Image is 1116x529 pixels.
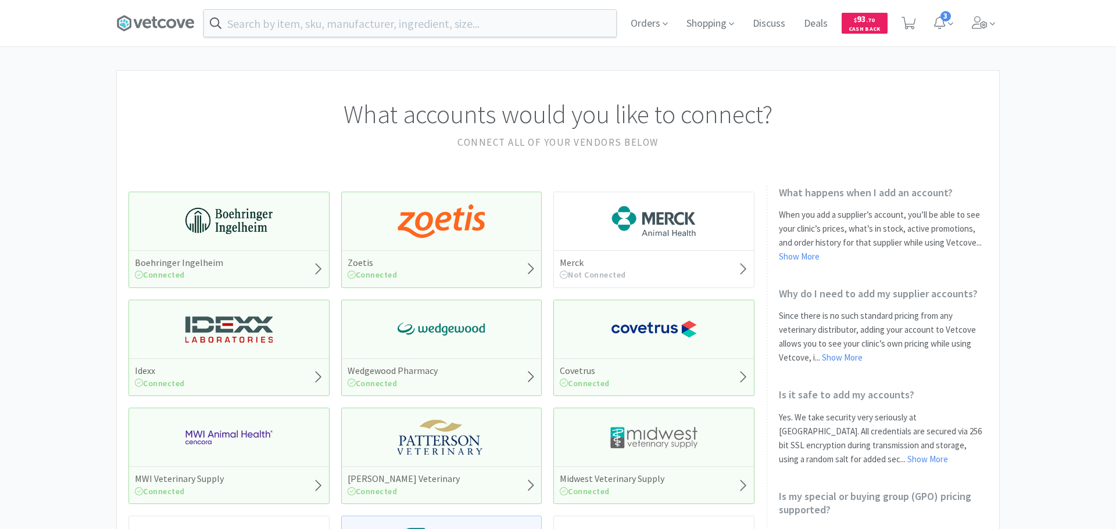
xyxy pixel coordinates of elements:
span: Connected [135,486,185,496]
img: f5e969b455434c6296c6d81ef179fa71_3.png [398,420,485,455]
img: 77fca1acd8b6420a9015268ca798ef17_1.png [610,312,697,347]
h1: What accounts would you like to connect? [128,94,988,135]
img: 730db3968b864e76bcafd0174db25112_22.png [185,204,273,239]
span: . 70 [866,16,875,24]
span: $ [854,16,857,24]
span: Connected [560,378,610,388]
h5: Boehringer Ingelheim [135,257,223,269]
p: When you add a supplier’s account, you’ll be able to see your clinic’s prices, what’s in stock, a... [779,208,988,264]
h5: Covetrus [560,365,610,377]
a: Discuss [748,19,790,29]
h5: Idexx [135,365,185,377]
input: Search by item, sku, manufacturer, ingredient, size... [204,10,616,37]
img: 6d7abf38e3b8462597f4a2f88dede81e_176.png [610,204,697,239]
span: Connected [348,486,398,496]
a: Show More [907,454,948,465]
a: Show More [779,251,820,262]
a: $93.70Cash Back [842,8,888,39]
span: Cash Back [849,26,881,34]
span: Connected [135,378,185,388]
img: f6b2451649754179b5b4e0c70c3f7cb0_2.png [185,420,273,455]
span: Connected [348,269,398,280]
img: 4dd14cff54a648ac9e977f0c5da9bc2e_5.png [610,420,697,455]
img: e40baf8987b14801afb1611fffac9ca4_8.png [398,312,485,347]
p: Since there is no such standard pricing from any veterinary distributor, adding your account to V... [779,309,988,365]
h5: Midwest Veterinary Supply [560,473,664,485]
span: 93 [854,13,875,24]
h5: [PERSON_NAME] Veterinary [348,473,460,485]
span: Not Connected [560,269,626,280]
h5: Zoetis [348,257,398,269]
h2: Connect all of your vendors below [128,135,988,150]
span: Connected [560,486,610,496]
h2: What happens when I add an account? [779,186,988,199]
h2: Why do I need to add my supplier accounts? [779,287,988,300]
span: 3 [940,11,951,21]
img: a673e5ab4e5e497494167fe422e9a3ab.png [398,204,485,239]
a: Deals [799,19,832,29]
span: Connected [135,269,185,280]
p: Yes. We take security very seriously at [GEOGRAPHIC_DATA]. All credentials are secured via 256 bi... [779,411,988,466]
img: 13250b0087d44d67bb1668360c5632f9_13.png [185,312,273,347]
h2: Is my special or buying group (GPO) pricing supported? [779,490,988,517]
a: Show More [822,352,863,363]
span: Connected [348,378,398,388]
h5: MWI Veterinary Supply [135,473,224,485]
h5: Merck [560,257,626,269]
h2: Is it safe to add my accounts? [779,388,988,401]
h5: Wedgewood Pharmacy [348,365,438,377]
